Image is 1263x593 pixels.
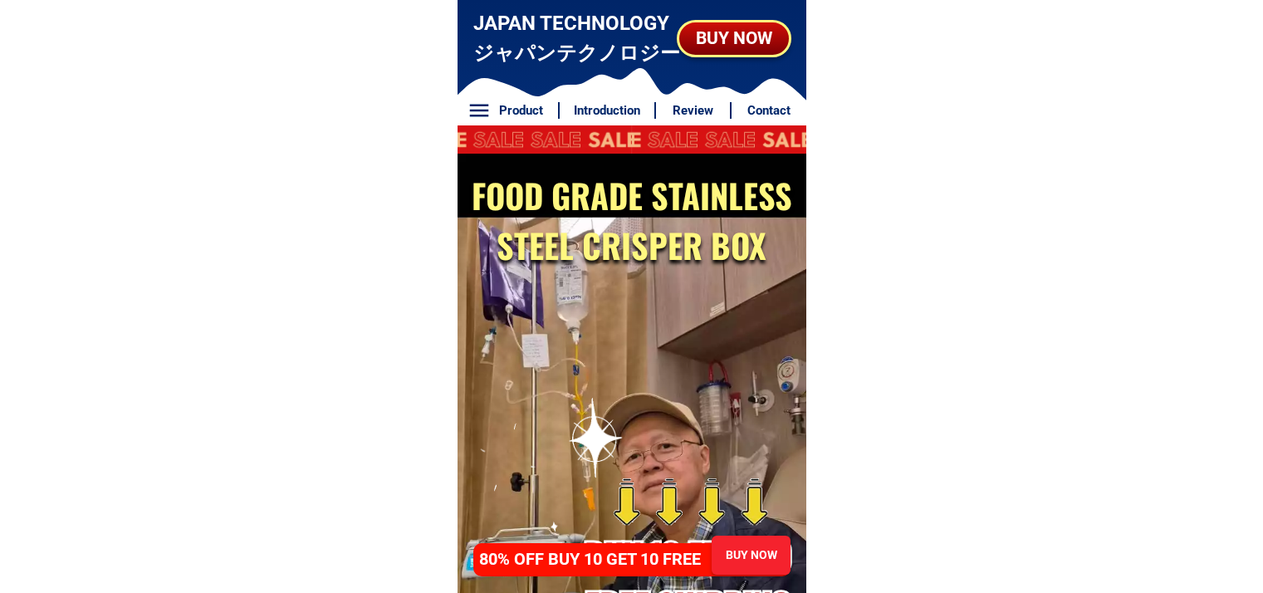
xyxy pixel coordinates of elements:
h6: Introduction [568,101,645,120]
h3: JAPAN TECHNOLOGY ジャパンテクノロジー [473,8,682,68]
div: BUY NOW [712,546,791,564]
h6: Product [492,101,549,120]
h6: Review [665,101,722,120]
h2: FOOD GRADE STAINLESS STEEL CRISPER BOX [463,170,800,270]
div: BUY NOW [679,25,789,51]
h6: Contact [741,101,797,120]
h4: 80% OFF BUY 10 GET 10 FREE [479,546,718,571]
